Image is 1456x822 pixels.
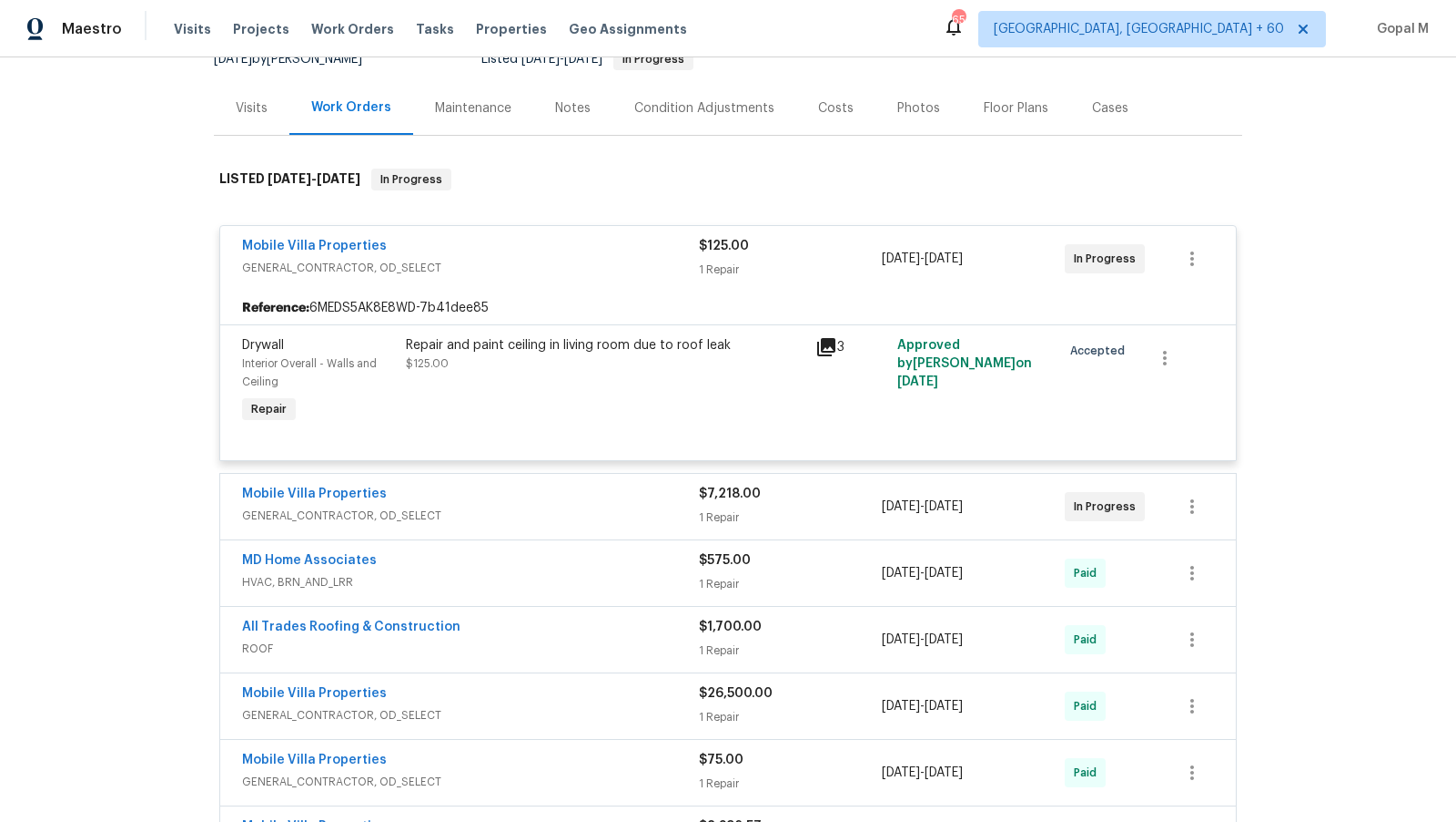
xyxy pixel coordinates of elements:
h6: LISTED [219,169,360,190]
span: [DATE] [925,700,963,713]
span: [DATE] [214,53,252,66]
span: - [521,53,602,66]
div: Cases [1092,99,1128,118]
span: [DATE] [317,172,360,185]
span: Geo Assignments [569,20,687,38]
span: [DATE] [925,500,963,513]
b: Reference: [242,299,309,317]
span: $125.00 [406,358,449,369]
div: Work Orders [311,98,391,117]
span: Gopal M [1370,20,1429,38]
div: Condition Adjustments [634,99,774,118]
span: GENERAL_CONTRACTOR, OD_SELECT [242,507,699,525]
span: - [882,764,963,782]
span: Projects [233,20,289,38]
span: GENERAL_CONTRACTOR, OD_SELECT [242,259,699,277]
span: GENERAL_CONTRACTOR, OD_SELECT [242,773,699,791]
div: 6MEDS5AK8E8WD-7b41dee85 [220,292,1236,324]
a: All Trades Roofing & Construction [242,621,460,633]
div: Maintenance [435,99,511,118]
span: Paid [1074,564,1104,582]
div: 1 Repair [699,509,882,527]
span: In Progress [615,54,692,65]
div: 1 Repair [699,642,882,660]
span: [DATE] [882,500,920,513]
span: [DATE] [925,252,963,265]
span: [DATE] [925,766,963,779]
div: Notes [555,99,591,118]
span: In Progress [373,170,450,189]
span: Work Orders [311,20,394,38]
div: 1 Repair [699,708,882,726]
span: Interior Overall - Walls and Ceiling [242,358,377,387]
span: [DATE] [925,633,963,646]
div: 1 Repair [699,261,882,279]
span: Properties [476,20,547,38]
span: Maestro [62,20,122,38]
div: by [PERSON_NAME] [214,48,384,70]
a: Mobile Villa Properties [242,240,387,252]
span: HVAC, BRN_AND_LRR [242,573,699,591]
span: [DATE] [882,252,920,265]
a: Mobile Villa Properties [242,687,387,700]
div: LISTED [DATE]-[DATE]In Progress [214,150,1242,209]
span: Approved by [PERSON_NAME] on [897,339,1032,388]
div: Repair and paint ceiling in living room due to roof leak [406,336,804,354]
a: Mobile Villa Properties [242,754,387,766]
span: [DATE] [882,633,920,646]
span: Paid [1074,697,1104,715]
span: Visits [174,20,211,38]
span: [GEOGRAPHIC_DATA], [GEOGRAPHIC_DATA] + 60 [994,20,1284,38]
span: [DATE] [925,567,963,580]
div: 1 Repair [699,775,882,793]
span: ROOF [242,640,699,658]
a: Mobile Villa Properties [242,488,387,500]
span: [DATE] [882,700,920,713]
span: Listed [481,53,693,66]
span: Drywall [242,339,284,352]
span: [DATE] [564,53,602,66]
span: Accepted [1070,342,1132,360]
span: - [882,697,963,715]
div: Floor Plans [984,99,1048,118]
span: GENERAL_CONTRACTOR, OD_SELECT [242,706,699,724]
div: 656 [952,11,965,29]
span: - [882,631,963,649]
span: - [882,250,963,268]
span: $75.00 [699,754,743,766]
span: [DATE] [882,766,920,779]
span: Paid [1074,764,1104,782]
span: [DATE] [882,567,920,580]
div: 1 Repair [699,575,882,593]
span: $26,500.00 [699,687,773,700]
span: $7,218.00 [699,488,761,500]
span: Paid [1074,631,1104,649]
span: [DATE] [521,53,560,66]
span: In Progress [1074,498,1143,516]
a: MD Home Associates [242,554,377,567]
div: Visits [236,99,268,118]
span: - [882,564,963,582]
span: Tasks [416,23,454,36]
div: Photos [897,99,940,118]
span: - [882,498,963,516]
div: 3 [815,336,886,358]
span: $1,700.00 [699,621,762,633]
span: In Progress [1074,250,1143,268]
span: - [268,172,360,185]
div: Costs [818,99,854,118]
span: [DATE] [268,172,311,185]
span: [DATE] [897,375,938,388]
span: $575.00 [699,554,751,567]
span: $125.00 [699,240,749,252]
span: Repair [244,400,294,418]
